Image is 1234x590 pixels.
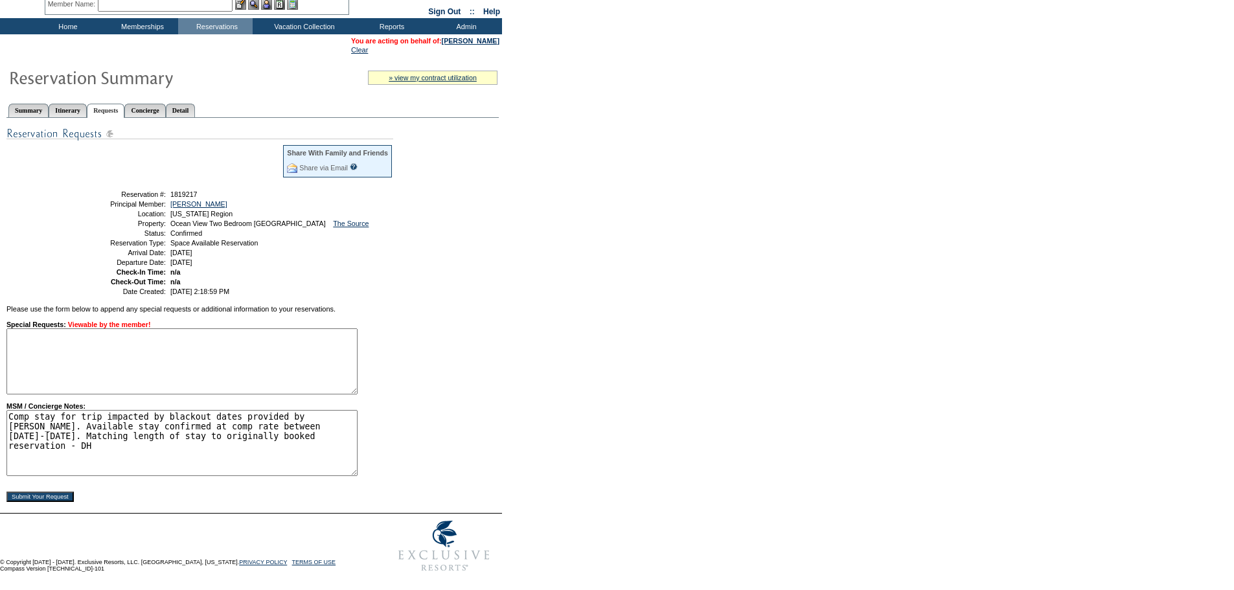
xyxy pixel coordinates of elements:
td: Principal Member: [73,200,166,208]
span: :: [470,7,475,16]
span: Viewable by the member! [68,321,151,328]
span: [DATE] 2:18:59 PM [170,288,229,295]
a: Share via Email [299,164,348,172]
a: Detail [166,104,196,117]
span: 1819217 [170,190,198,198]
span: Ocean View Two Bedroom [GEOGRAPHIC_DATA] [170,220,326,227]
a: Itinerary [49,104,87,117]
a: Concierge [124,104,165,117]
span: Confirmed [170,229,202,237]
span: [DATE] [170,249,192,256]
strong: MSM / Concierge Notes: [6,402,358,477]
a: TERMS OF USE [292,559,336,565]
td: Date Created: [73,288,166,295]
img: Reservaton Summary [8,64,268,90]
strong: Check-Out Time: [111,278,166,286]
a: Clear [351,46,368,54]
td: Memberships [104,18,178,34]
a: Requests [87,104,124,118]
a: Summary [8,104,49,117]
img: Special Requests [6,126,393,142]
td: Arrival Date: [73,249,166,256]
span: Please use the form below to append any special requests or additional information to your reserv... [6,305,336,313]
span: You are acting on behalf of: [351,37,499,45]
a: [PERSON_NAME] [170,200,227,208]
td: Reservation Type: [73,239,166,247]
a: The Source [333,220,369,227]
div: Share With Family and Friends [287,149,388,157]
input: Submit Your Request [6,492,74,502]
td: Reservations [178,18,253,34]
img: Exclusive Resorts [386,514,502,578]
a: [PERSON_NAME] [442,37,499,45]
strong: Check-In Time: [117,268,166,276]
span: [US_STATE] Region [170,210,233,218]
td: Reports [353,18,428,34]
strong: Special Requests: [6,321,66,328]
span: n/a [170,268,180,276]
td: Status: [73,229,166,237]
a: Help [483,7,500,16]
span: Space Available Reservation [170,239,258,247]
td: Admin [428,18,502,34]
td: Home [29,18,104,34]
a: Sign Out [428,7,461,16]
input: What is this? [350,163,358,170]
td: Reservation #: [73,190,166,198]
td: Vacation Collection [253,18,353,34]
span: n/a [170,278,180,286]
td: Departure Date: [73,258,166,266]
span: [DATE] [170,258,192,266]
a: » view my contract utilization [389,74,477,82]
td: Property: [73,220,166,227]
td: Location: [73,210,166,218]
a: PRIVACY POLICY [239,559,287,565]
